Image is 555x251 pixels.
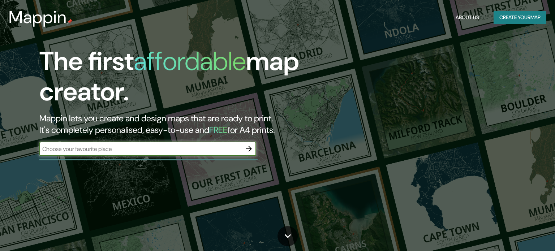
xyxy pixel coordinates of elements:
button: Create yourmap [494,11,546,24]
h1: affordable [134,44,246,78]
h2: Mappin lets you create and design maps that are ready to print. It's completely personalised, eas... [39,113,317,136]
img: mappin-pin [67,19,73,25]
input: Choose your favourite place [39,145,242,153]
h5: FREE [209,124,228,135]
button: About Us [453,11,482,24]
iframe: Help widget launcher [491,223,547,243]
h1: The first map creator. [39,46,317,113]
h3: Mappin [9,7,67,27]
